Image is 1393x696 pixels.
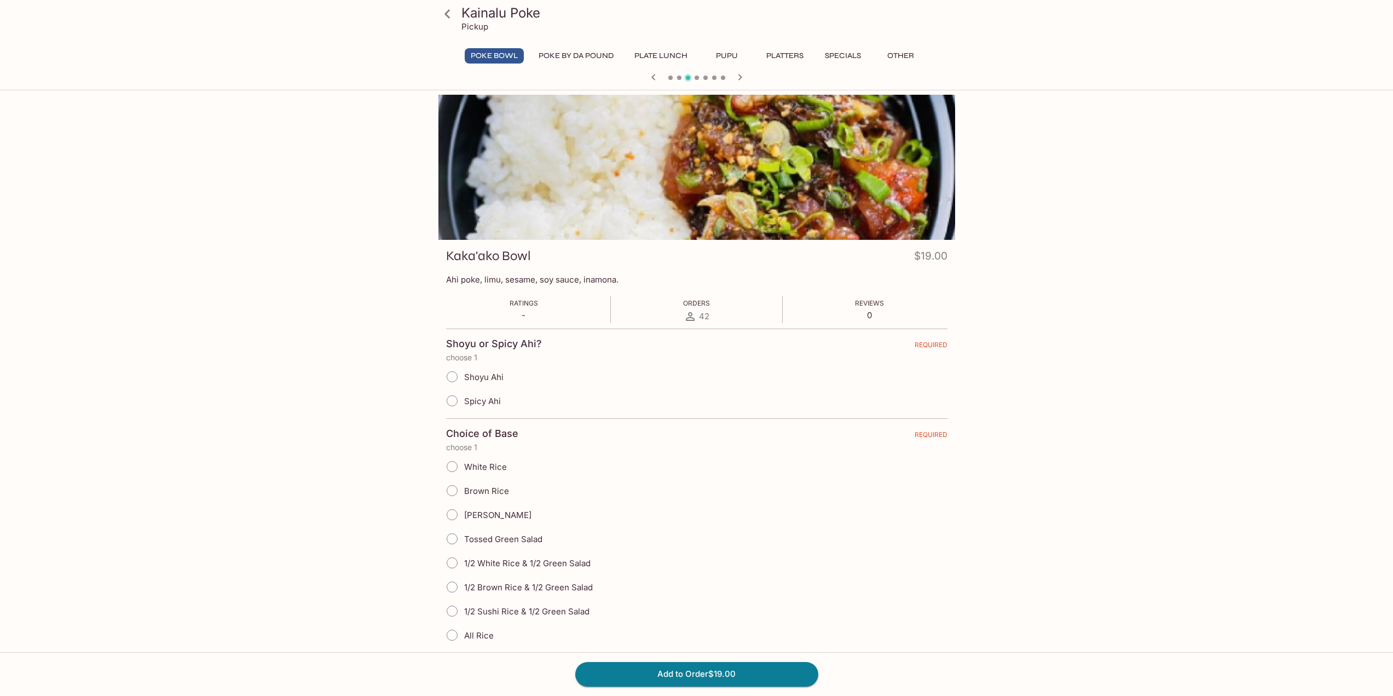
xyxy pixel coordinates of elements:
span: 1/2 Sushi Rice & 1/2 Green Salad [464,606,589,617]
button: Platters [760,48,810,64]
h4: Choice of Base [446,428,518,440]
span: REQUIRED [915,341,947,353]
span: Ratings [510,299,538,307]
span: Spicy Ahi [464,396,501,406]
h3: Kaka'ako Bowl [446,248,531,264]
span: 42 [699,311,709,321]
h4: $19.00 [914,248,947,269]
p: Ahi poke, limu, sesame, soy sauce, inamona. [446,274,947,285]
button: Poke By Da Pound [533,48,620,64]
button: Specials [818,48,868,64]
span: Brown Rice [464,486,509,496]
p: choose 1 [446,353,947,362]
p: 0 [855,310,884,320]
button: Other [876,48,926,64]
p: - [510,310,538,320]
span: All Rice [464,630,494,641]
span: Reviews [855,299,884,307]
h3: Kainalu Poke [461,4,951,21]
span: Tossed Green Salad [464,534,542,544]
p: Pickup [461,21,488,32]
button: Plate Lunch [628,48,693,64]
button: Add to Order$19.00 [575,662,818,686]
button: Poke Bowl [465,48,524,64]
span: 1/2 White Rice & 1/2 Green Salad [464,558,591,568]
div: Kaka'ako Bowl [438,95,955,240]
span: REQUIRED [915,430,947,443]
span: 1/2 Brown Rice & 1/2 Green Salad [464,582,593,593]
span: [PERSON_NAME] [464,510,531,520]
p: choose 1 [446,443,947,452]
span: Orders [683,299,710,307]
span: Shoyu Ahi [464,372,504,382]
span: White Rice [464,462,507,472]
button: Pupu [702,48,752,64]
h4: Shoyu or Spicy Ahi? [446,338,542,350]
